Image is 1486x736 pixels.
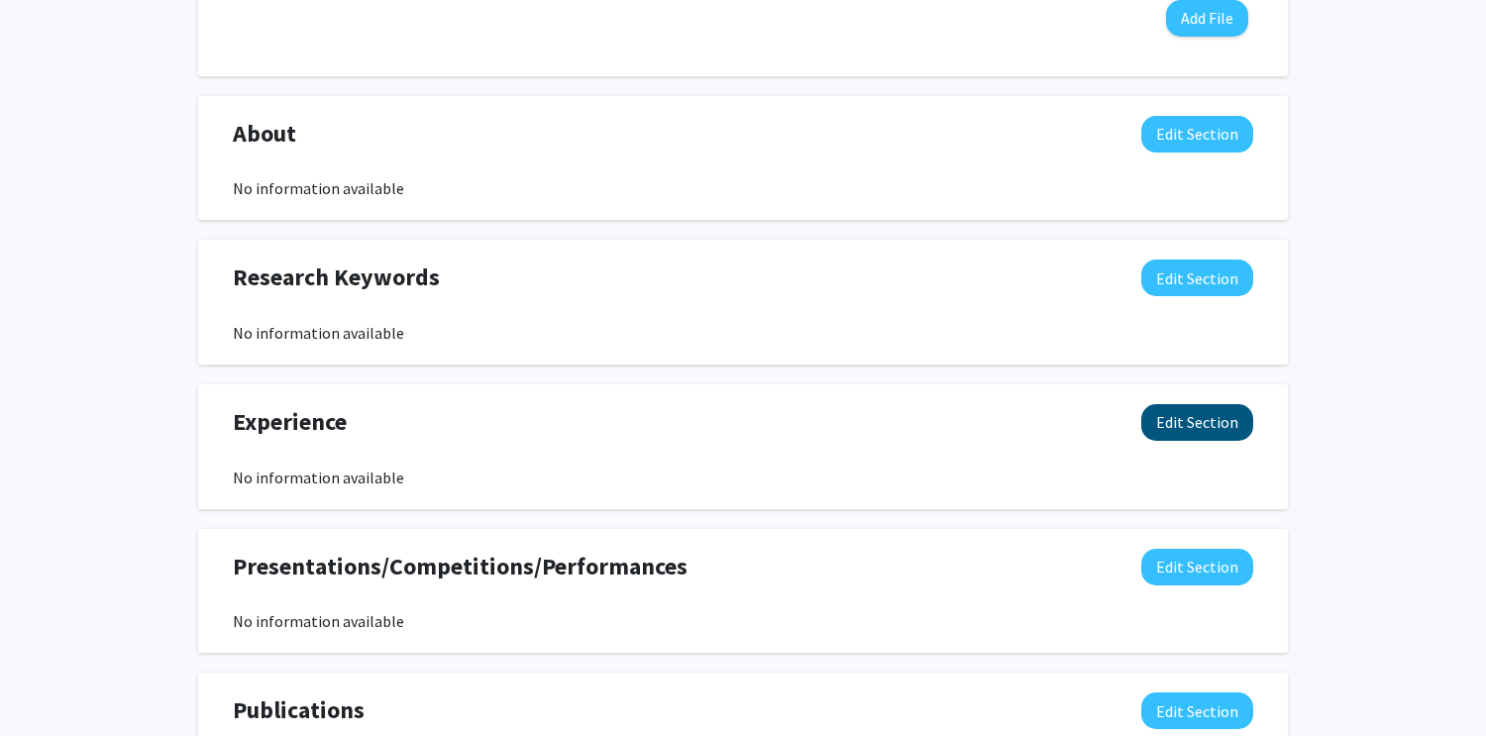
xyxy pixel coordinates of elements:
span: Research Keywords [233,260,440,295]
div: No information available [233,466,1253,489]
button: Edit Publications [1141,692,1253,729]
iframe: Chat [15,647,84,721]
div: No information available [233,321,1253,345]
button: Edit Experience [1141,404,1253,441]
span: Presentations/Competitions/Performances [233,549,688,584]
button: Edit About [1141,116,1253,153]
div: No information available [233,176,1253,200]
span: Publications [233,692,365,728]
div: No information available [233,609,1253,633]
button: Edit Presentations/Competitions/Performances [1141,549,1253,585]
span: Experience [233,404,347,440]
span: About [233,116,296,152]
button: Edit Research Keywords [1141,260,1253,296]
